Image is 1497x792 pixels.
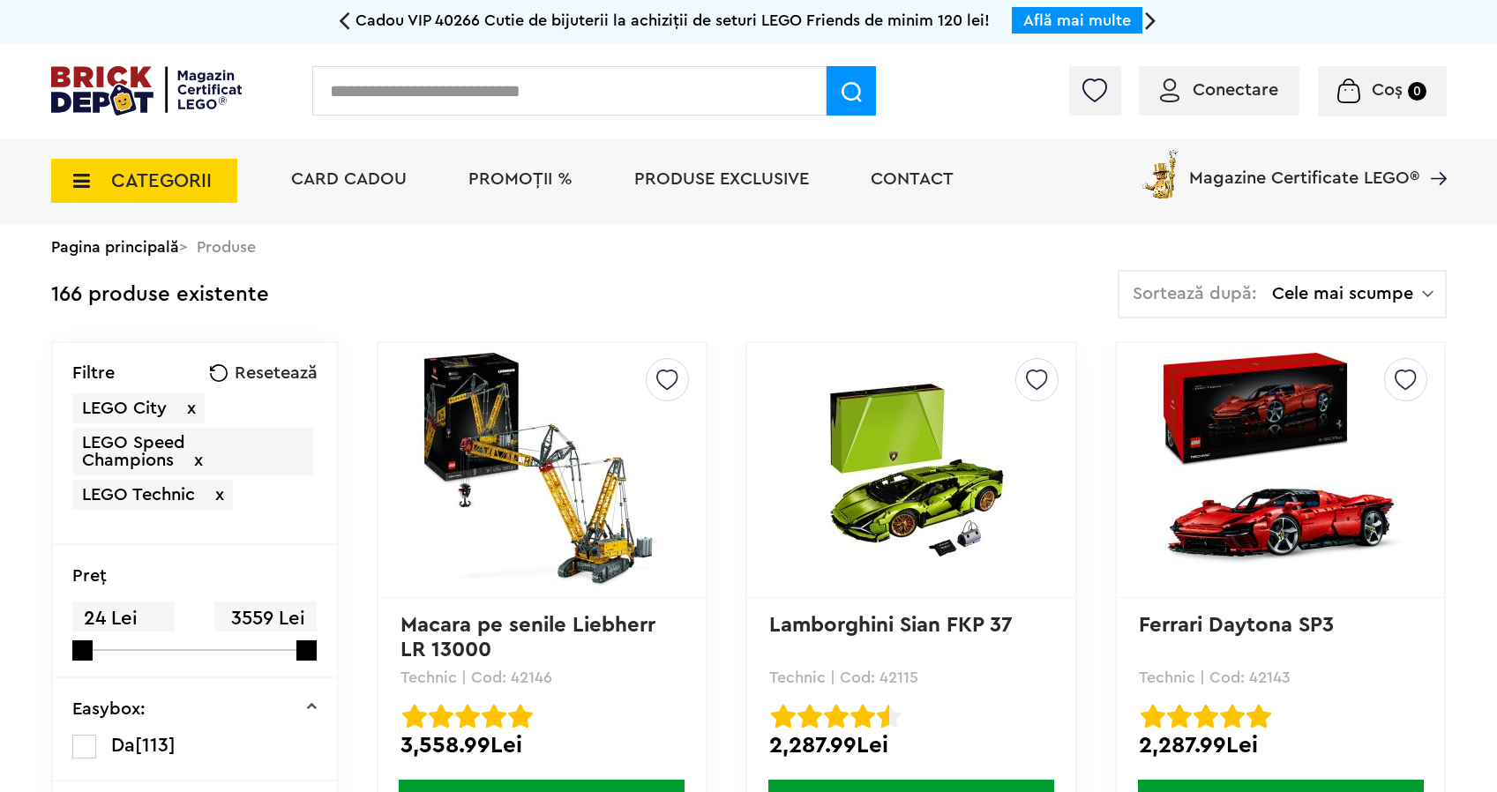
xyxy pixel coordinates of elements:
[1139,734,1422,757] div: 2,287.99Lei
[51,270,269,320] div: 166 produse existente
[356,12,990,28] span: Cadou VIP 40266 Cutie de bijuterii la achiziții de seturi LEGO Friends de minim 120 lei!
[135,736,176,755] span: [113]
[871,170,954,188] a: Contact
[1419,146,1447,164] a: Magazine Certificate LEGO®
[82,400,167,417] span: LEGO City
[850,704,875,728] img: Evaluare cu stele
[1139,615,1334,636] a: Ferrari Daytona SP3
[418,347,665,594] img: Macara pe senile Liebherr LR 13000
[51,239,179,255] a: Pagina principală
[1139,669,1422,685] p: Technic | Cod: 42143
[455,704,480,728] img: Evaluare cu stele
[82,486,195,504] span: LEGO Technic
[771,704,796,728] img: Evaluare cu stele
[429,704,453,728] img: Evaluare cu stele
[215,486,224,504] span: x
[1023,12,1131,28] a: Află mai multe
[291,170,407,188] a: Card Cadou
[788,381,1035,559] img: Lamborghini Sian FKP 37
[72,601,175,636] span: 24 Lei
[1194,704,1218,728] img: Evaluare cu stele
[82,434,185,469] span: LEGO Speed Champions
[769,734,1052,757] div: 2,287.99Lei
[400,734,684,757] div: 3,558.99Lei
[72,364,115,382] p: Filtre
[187,400,196,417] span: x
[111,736,135,755] span: Da
[214,601,317,636] span: 3559 Lei
[1189,146,1419,187] span: Magazine Certificate LEGO®
[400,615,662,661] a: Macara pe senile Liebherr LR 13000
[1220,704,1245,728] img: Evaluare cu stele
[402,704,427,728] img: Evaluare cu stele
[72,700,146,718] p: Easybox:
[1193,81,1278,99] span: Conectare
[634,170,809,188] a: Produse exclusive
[72,567,107,585] p: Preţ
[769,615,1013,636] a: Lamborghini Sian FKP 37
[400,669,684,685] p: Technic | Cod: 42146
[482,704,506,728] img: Evaluare cu stele
[51,224,1447,270] div: > Produse
[1167,704,1192,728] img: Evaluare cu stele
[797,704,822,728] img: Evaluare cu stele
[1372,81,1403,99] span: Coș
[235,364,318,382] span: Resetează
[1160,81,1278,99] a: Conectare
[111,171,212,191] span: CATEGORII
[824,704,849,728] img: Evaluare cu stele
[508,704,533,728] img: Evaluare cu stele
[769,669,1052,685] p: Technic | Cod: 42115
[194,452,203,469] span: x
[1246,704,1271,728] img: Evaluare cu stele
[1272,285,1422,303] span: Cele mai scumpe
[1408,82,1426,101] small: 0
[468,170,573,188] a: PROMOȚII %
[1141,704,1165,728] img: Evaluare cu stele
[877,704,902,728] img: Evaluare cu stele
[1157,347,1404,594] img: Ferrari Daytona SP3
[1133,285,1257,303] span: Sortează după:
